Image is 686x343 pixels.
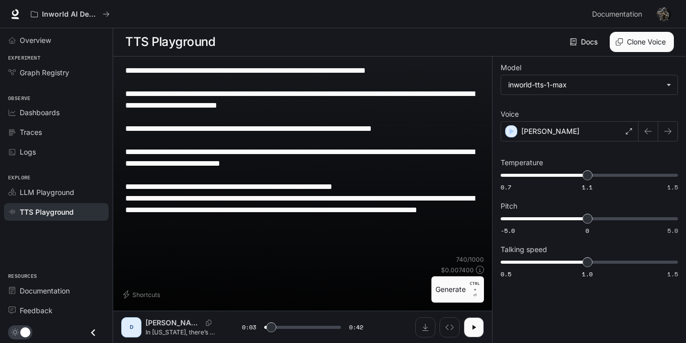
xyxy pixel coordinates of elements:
[592,8,642,21] span: Documentation
[501,159,543,166] p: Temperature
[202,320,216,326] button: Copy Voice ID
[20,146,36,157] span: Logs
[501,270,511,278] span: 0.5
[20,35,51,45] span: Overview
[501,183,511,191] span: 0.7
[4,203,109,221] a: TTS Playground
[4,282,109,300] a: Documentation
[501,246,547,253] p: Talking speed
[441,266,474,274] p: $ 0.007400
[521,126,579,136] p: [PERSON_NAME]
[123,319,139,335] div: D
[568,32,602,52] a: Docs
[121,286,164,303] button: Shortcuts
[610,32,674,52] button: Clone Voice
[431,276,484,303] button: GenerateCTRL +⏎
[20,207,74,217] span: TTS Playground
[4,302,109,319] a: Feedback
[4,64,109,81] a: Graph Registry
[20,285,70,296] span: Documentation
[508,80,661,90] div: inworld-tts-1-max
[582,270,593,278] span: 1.0
[501,64,521,71] p: Model
[349,322,363,332] span: 0:42
[501,111,519,118] p: Voice
[470,280,480,299] p: ⏎
[501,226,515,235] span: -5.0
[242,322,256,332] span: 0:03
[20,67,69,78] span: Graph Registry
[667,226,678,235] span: 5.0
[82,322,105,343] button: Close drawer
[657,7,671,21] img: User avatar
[501,75,677,94] div: inworld-tts-1-max
[667,183,678,191] span: 1.5
[667,270,678,278] span: 1.5
[42,10,99,19] p: Inworld AI Demos
[20,326,30,337] span: Dark mode toggle
[4,183,109,201] a: LLM Playground
[20,187,74,198] span: LLM Playground
[501,203,517,210] p: Pitch
[20,107,60,118] span: Dashboards
[582,183,593,191] span: 1.1
[4,143,109,161] a: Logs
[145,328,218,336] p: In [US_STATE], there’s a bizarre mansion known as the [GEOGRAPHIC_DATA]. [PERSON_NAME], the widow...
[4,31,109,49] a: Overview
[125,32,215,52] h1: TTS Playground
[145,318,202,328] p: [PERSON_NAME]
[585,226,589,235] span: 0
[415,317,435,337] button: Download audio
[470,280,480,292] p: CTRL +
[588,4,650,24] a: Documentation
[20,305,53,316] span: Feedback
[20,127,42,137] span: Traces
[439,317,460,337] button: Inspect
[654,4,674,24] button: User avatar
[26,4,114,24] button: All workspaces
[4,123,109,141] a: Traces
[4,104,109,121] a: Dashboards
